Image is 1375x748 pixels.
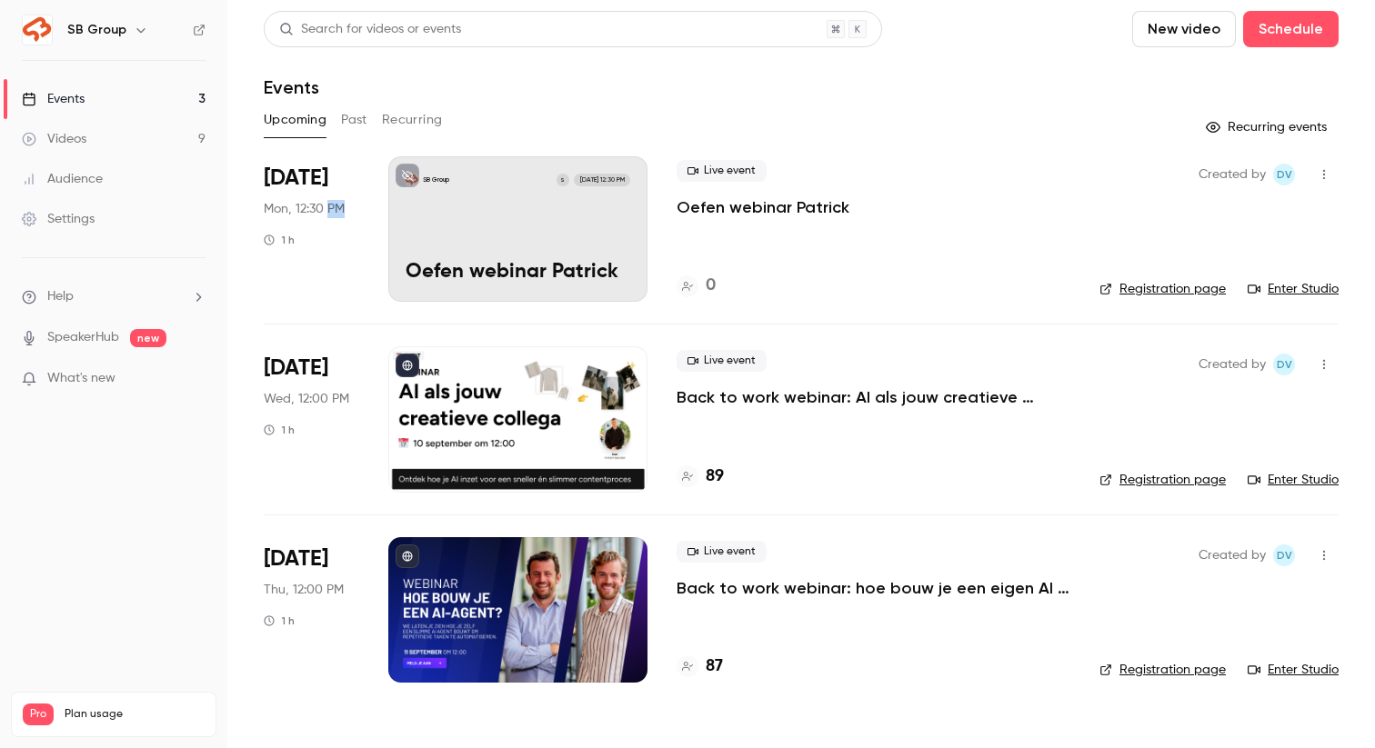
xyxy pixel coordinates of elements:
h1: Events [264,76,319,98]
div: Sep 8 Mon, 12:30 PM (Europe/Amsterdam) [264,156,359,302]
a: Oefen webinar Patrick [677,196,849,218]
span: Live event [677,160,767,182]
button: Schedule [1243,11,1339,47]
div: Videos [22,130,86,148]
span: [DATE] 12:30 PM [574,174,629,186]
span: Dante van der heijden [1273,354,1295,375]
h4: 89 [706,464,724,489]
div: Search for videos or events [279,20,461,39]
div: Settings [22,210,95,228]
span: Dv [1277,544,1292,566]
span: Plan usage [65,707,205,722]
span: Thu, 12:00 PM [264,581,344,599]
button: Upcoming [264,105,326,135]
p: SB Group [423,175,449,185]
h4: 87 [706,654,723,679]
a: Enter Studio [1248,661,1339,679]
button: Recurring events [1198,113,1339,142]
h4: 0 [706,274,716,298]
a: 0 [677,274,716,298]
div: 1 h [264,233,295,247]
button: Past [341,105,367,135]
a: Registration page [1099,280,1226,298]
span: Live event [677,541,767,563]
h6: SB Group [67,21,126,39]
div: 1 h [264,613,295,628]
button: New video [1132,11,1236,47]
p: Oefen webinar Patrick [406,261,630,284]
span: Help [47,287,74,306]
a: Oefen webinar PatrickSB GroupS[DATE] 12:30 PMOefen webinar Patrick [388,156,647,302]
a: Back to work webinar: AI als jouw creatieve collega [677,386,1070,408]
span: Live event [677,350,767,372]
span: [DATE] [264,354,328,383]
a: 87 [677,654,723,679]
img: SB Group [23,15,52,45]
a: Registration page [1099,471,1226,489]
button: Recurring [382,105,443,135]
a: Enter Studio [1248,280,1339,298]
div: Audience [22,170,103,188]
a: 89 [677,464,724,489]
span: Wed, 12:00 PM [264,390,349,408]
span: Created by [1199,544,1266,566]
span: Dv [1277,164,1292,185]
div: Sep 10 Wed, 12:00 PM (Europe/Amsterdam) [264,346,359,492]
a: Registration page [1099,661,1226,679]
iframe: Noticeable Trigger [184,371,206,387]
span: Pro [23,703,54,725]
a: SpeakerHub [47,328,119,347]
span: [DATE] [264,164,328,193]
span: Mon, 12:30 PM [264,200,345,218]
a: Enter Studio [1248,471,1339,489]
div: S [556,173,570,187]
span: Created by [1199,164,1266,185]
a: Back to work webinar: hoe bouw je een eigen AI agent? [677,577,1070,599]
span: Dante van der heijden [1273,164,1295,185]
span: Created by [1199,354,1266,375]
span: new [130,329,166,347]
li: help-dropdown-opener [22,287,206,306]
span: Dante van der heijden [1273,544,1295,566]
span: Dv [1277,354,1292,375]
div: Events [22,90,85,108]
div: 1 h [264,423,295,437]
span: What's new [47,369,115,388]
div: Sep 11 Thu, 12:00 PM (Europe/Amsterdam) [264,537,359,683]
span: [DATE] [264,544,328,573]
